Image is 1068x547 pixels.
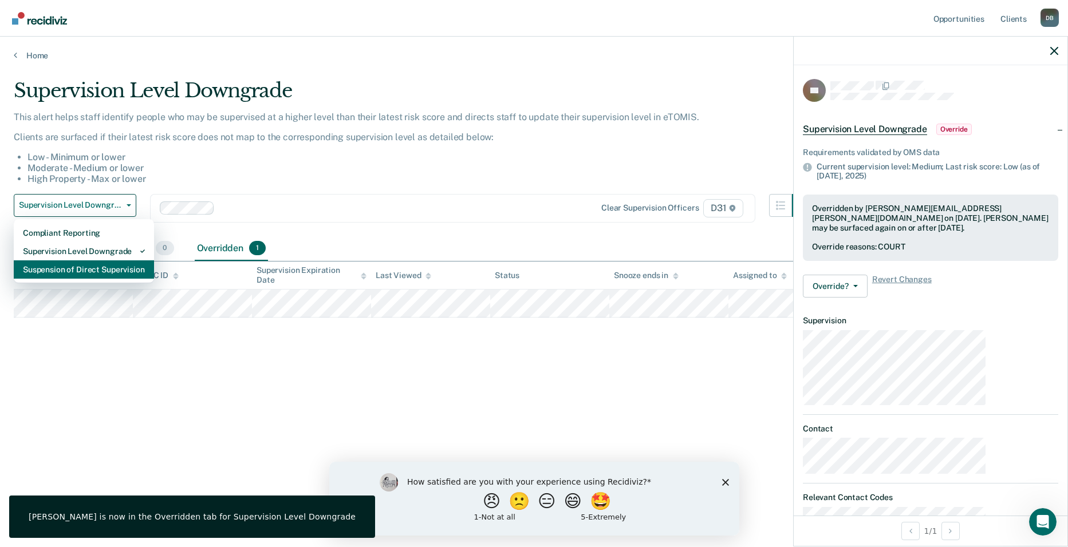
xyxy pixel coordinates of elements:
li: High Property - Max or lower [27,173,815,184]
div: Overridden [195,236,269,261]
span: 2025) [845,171,866,180]
button: Previous Opportunity [901,522,920,540]
div: Supervision Level Downgrade [23,242,145,260]
iframe: Survey by Kim from Recidiviz [329,462,739,536]
img: Recidiviz [12,12,67,25]
span: 0 [156,241,174,256]
p: Clients are surfaced if their latest risk score does not map to the corresponding supervision lev... [14,132,815,142]
iframe: Intercom live chat [1029,508,1057,536]
dt: Contact [803,424,1058,434]
div: Suspension of Direct Supervision [23,260,145,279]
div: Requirements validated by OMS data [803,148,1058,157]
span: 1 [249,241,266,256]
div: Override reasons: COURT [812,242,1049,252]
div: Snooze ends in [614,271,679,280]
div: Compliant Reporting [23,224,145,242]
p: This alert helps staff identify people who may be supervised at a higher level than their latest ... [14,112,815,122]
div: Supervision Expiration Date [257,265,366,285]
li: Low - Minimum or lower [27,152,815,162]
div: Overridden by [PERSON_NAME][EMAIL_ADDRESS][PERSON_NAME][DOMAIN_NAME] on [DATE]. [PERSON_NAME] may... [812,204,1049,232]
a: Home [14,50,1054,61]
div: [PERSON_NAME] is now in the Overridden tab for Supervision Level Downgrade [29,512,356,522]
dt: Relevant Contact Codes [803,493,1058,502]
div: Clear supervision officers [601,203,699,213]
li: Moderate - Medium or lower [27,162,815,173]
span: Supervision Level Downgrade [803,124,927,135]
div: Last Viewed [376,271,431,280]
div: Status [495,271,519,280]
div: Current supervision level: Medium; Last risk score: Low (as of [DATE], [817,162,1058,181]
span: Revert Changes [872,275,932,298]
dt: Supervision [803,316,1058,326]
button: Profile dropdown button [1041,9,1059,27]
button: Override? [803,275,868,298]
div: Supervision Level DowngradeOverride [794,111,1067,148]
button: Next Opportunity [941,522,960,540]
div: Assigned to [733,271,787,280]
span: Override [936,124,972,135]
div: Supervision Level Downgrade [14,79,815,112]
div: 1 / 1 [794,516,1067,546]
span: Supervision Level Downgrade [19,200,122,210]
span: D31 [703,199,743,217]
div: TDOC ID [137,271,179,280]
div: D B [1041,9,1059,27]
